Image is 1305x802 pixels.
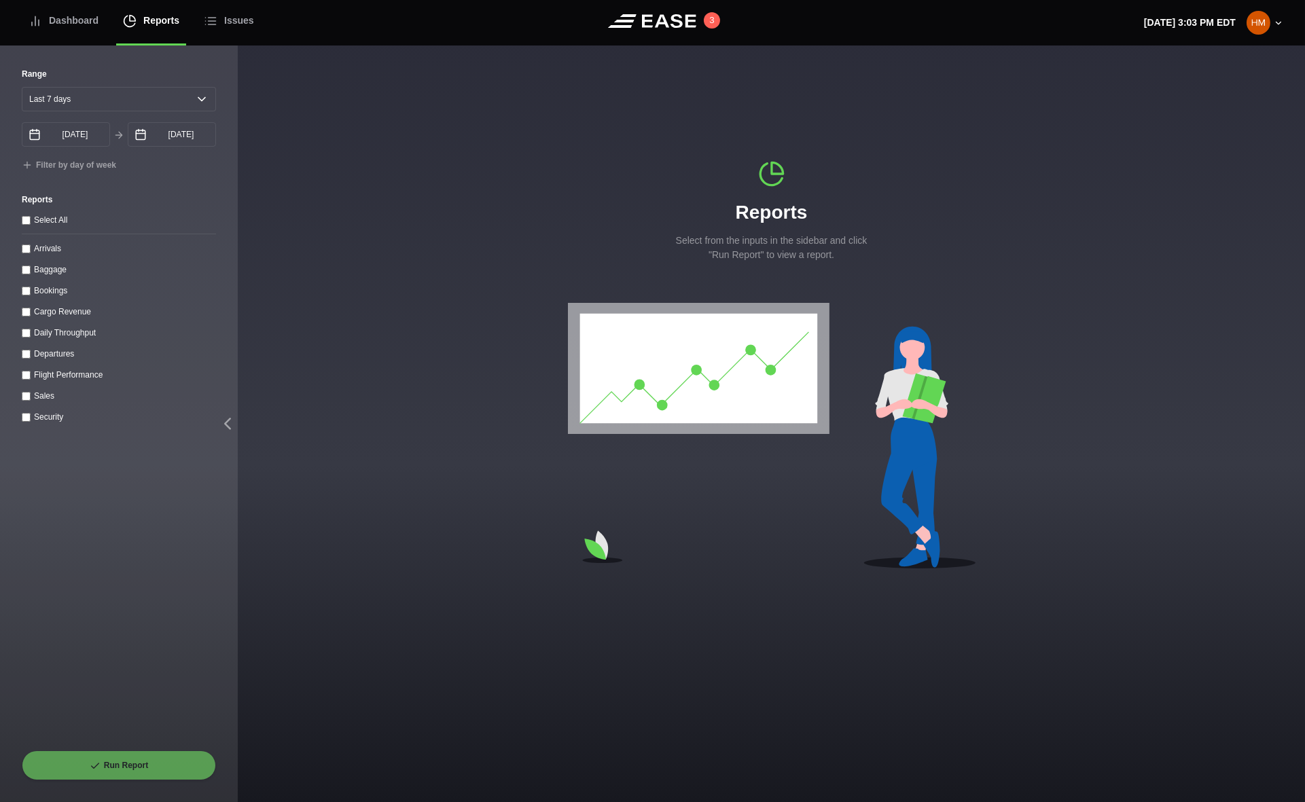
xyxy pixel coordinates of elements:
div: Reports [670,160,874,262]
label: Daily Throughput [34,328,96,338]
label: Reports [22,194,216,206]
input: mm/dd/yyyy [22,122,110,147]
img: 50cc926a4e0c9dfb253c27eab779f8ce [1247,11,1270,35]
label: Bookings [34,286,67,295]
label: Departures [34,349,74,359]
label: Range [22,68,216,80]
label: Sales [34,391,54,401]
label: Arrivals [34,244,61,253]
input: mm/dd/yyyy [128,122,216,147]
h1: Reports [670,198,874,227]
label: Flight Performance [34,370,103,380]
label: Baggage [34,265,67,274]
button: 3 [704,12,720,29]
label: Select All [34,215,67,225]
label: Security [34,412,63,422]
button: Filter by day of week [22,160,116,171]
label: Cargo Revenue [34,307,91,316]
p: Select from the inputs in the sidebar and click "Run Report" to view a report. [670,234,874,262]
p: [DATE] 3:03 PM EDT [1144,16,1236,30]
